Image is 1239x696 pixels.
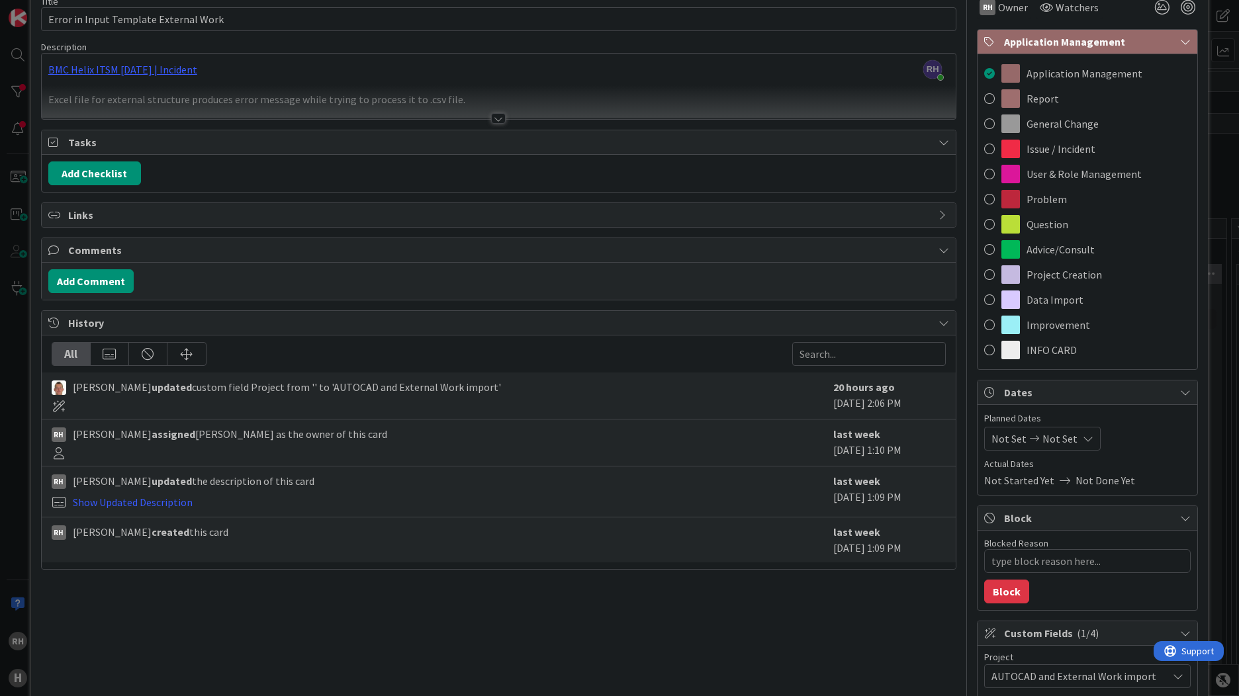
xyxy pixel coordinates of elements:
[833,427,880,441] b: last week
[984,652,1191,662] div: Project
[68,207,932,223] span: Links
[984,580,1029,603] button: Block
[1027,241,1095,257] span: Advice/Consult
[991,431,1027,447] span: Not Set
[48,63,197,76] a: BMC Helix ITSM [DATE] | Incident
[52,474,66,489] div: RH
[73,379,501,395] span: [PERSON_NAME] custom field Project from '' to 'AUTOCAD and External Work import'
[1027,141,1095,157] span: Issue / Incident
[833,426,946,459] div: [DATE] 1:10 PM
[73,496,193,509] a: Show Updated Description
[152,525,189,539] b: created
[1027,116,1099,132] span: General Change
[833,524,946,556] div: [DATE] 1:09 PM
[1004,510,1173,526] span: Block
[991,667,1161,685] span: AUTOCAD and External Work import
[833,525,880,539] b: last week
[1004,34,1173,50] span: Application Management
[52,427,66,442] div: RH
[1027,166,1142,182] span: User & Role Management
[73,426,387,442] span: [PERSON_NAME] [PERSON_NAME] as the owner of this card
[41,7,956,31] input: type card name here...
[1027,216,1068,232] span: Question
[1027,317,1090,333] span: Improvement
[52,343,91,365] div: All
[1042,431,1078,447] span: Not Set
[48,161,141,185] button: Add Checklist
[28,2,60,18] span: Support
[1027,65,1142,81] span: Application Management
[152,427,195,441] b: assigned
[68,134,932,150] span: Tasks
[52,525,66,540] div: RH
[1004,625,1173,641] span: Custom Fields
[984,537,1048,549] label: Blocked Reason
[1004,384,1173,400] span: Dates
[792,342,946,366] input: Search...
[152,380,192,394] b: updated
[984,457,1191,471] span: Actual Dates
[1076,472,1135,488] span: Not Done Yet
[833,379,946,412] div: [DATE] 2:06 PM
[68,315,932,331] span: History
[52,380,66,395] img: TJ
[833,474,880,488] b: last week
[923,60,942,79] span: RH
[1027,191,1067,207] span: Problem
[68,242,932,258] span: Comments
[984,412,1191,425] span: Planned Dates
[1027,342,1077,358] span: INFO CARD
[73,524,228,540] span: [PERSON_NAME] this card
[984,472,1054,488] span: Not Started Yet
[152,474,192,488] b: updated
[1027,91,1059,107] span: Report
[1027,292,1083,308] span: Data Import
[1027,267,1102,283] span: Project Creation
[1077,627,1099,640] span: ( 1/4 )
[48,269,134,293] button: Add Comment
[73,473,314,489] span: [PERSON_NAME] the description of this card
[833,380,895,394] b: 20 hours ago
[833,473,946,510] div: [DATE] 1:09 PM
[41,41,87,53] span: Description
